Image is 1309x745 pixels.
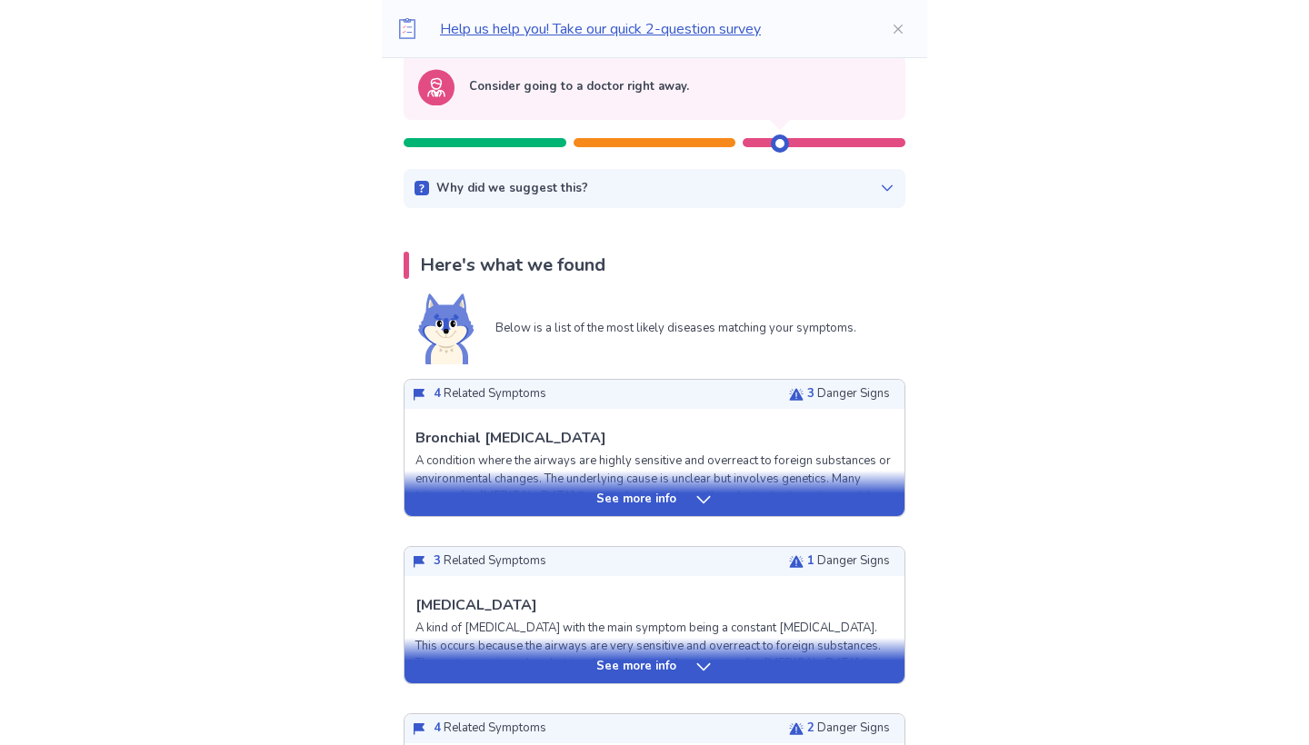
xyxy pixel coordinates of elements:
[415,620,894,709] p: A kind of [MEDICAL_DATA] with the main symptom being a constant [MEDICAL_DATA]. This occurs becau...
[469,78,689,96] p: Consider going to a doctor right away.
[434,385,546,403] p: Related Symptoms
[596,658,676,676] p: See more info
[807,552,814,569] span: 1
[434,552,441,569] span: 3
[420,252,605,279] p: Here's what we found
[807,552,890,571] p: Danger Signs
[434,720,441,736] span: 4
[596,491,676,509] p: See more info
[415,594,537,616] p: [MEDICAL_DATA]
[418,293,474,364] img: Shiba
[807,720,890,738] p: Danger Signs
[807,385,814,402] span: 3
[434,552,546,571] p: Related Symptoms
[415,427,606,449] p: Bronchial [MEDICAL_DATA]
[436,180,588,198] p: Why did we suggest this?
[434,720,546,738] p: Related Symptoms
[495,320,856,338] p: Below is a list of the most likely diseases matching your symptoms.
[807,385,890,403] p: Danger Signs
[415,452,894,523] p: A condition where the airways are highly sensitive and overreact to foreign substances or environ...
[440,18,862,40] p: Help us help you! Take our quick 2-question survey
[807,720,814,736] span: 2
[434,385,441,402] span: 4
